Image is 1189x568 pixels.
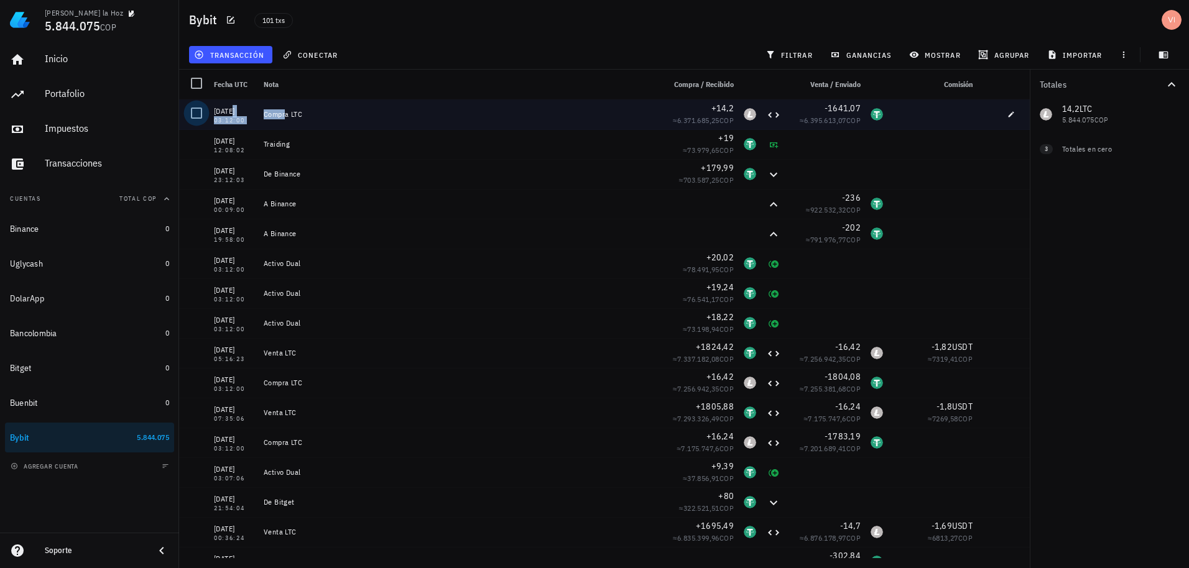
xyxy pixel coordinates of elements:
[264,497,654,507] div: De Bitget
[1045,144,1048,154] span: 3
[825,371,861,382] span: -1804,08
[744,406,756,419] div: USDT-icon
[5,388,174,418] a: Buenbit 0
[687,145,719,155] span: 73.979,65
[810,205,846,214] span: 922.532,32
[10,398,38,408] div: Buenbit
[804,533,846,543] span: 6.876.178,97
[10,224,39,234] div: Binance
[719,175,734,185] span: COP
[846,533,861,543] span: COP
[687,474,719,483] span: 37.856,91
[264,557,654,567] div: A Binance
[696,401,734,412] span: +1805,88
[214,207,254,213] div: 00:09:00
[674,80,734,89] span: Compra / Recibido
[744,466,756,479] div: USDT-icon
[677,354,719,364] span: 7.337.182,08
[932,341,952,352] span: -1,82
[806,205,861,214] span: ≈
[264,259,654,268] div: Activo Dual
[5,283,174,313] a: DolarApp 0
[683,324,734,334] span: ≈
[214,296,254,303] div: 03:12:00
[711,460,734,472] span: +9,39
[214,463,254,475] div: [DATE]
[888,70,978,99] div: Comisión
[214,135,254,147] div: [DATE]
[696,520,734,531] span: +1695,49
[264,109,654,119] div: Compra LTC
[264,348,654,358] div: Venta LTC
[683,295,734,304] span: ≈
[264,378,654,388] div: Compra LTC
[706,311,734,323] span: +18,22
[264,139,654,149] div: Traiding
[197,50,264,60] span: transacción
[165,328,169,337] span: 0
[744,347,756,359] div: USDT-icon
[744,436,756,449] div: LTC-icon
[804,354,846,364] span: 7.256.942,35
[944,80,973,89] span: Comisión
[189,10,222,30] h1: Bybit
[952,520,973,531] span: USDT
[214,535,254,541] div: 00:36:24
[761,46,820,63] button: filtrar
[10,293,44,304] div: DolarApp
[214,326,254,332] div: 03:12:00
[165,259,169,268] span: 0
[45,88,169,99] div: Portafolio
[45,546,144,556] div: Soporte
[1062,144,1154,155] div: Totales en cero
[214,356,254,362] div: 05:16:23
[719,265,734,274] span: COP
[679,503,734,513] span: ≈
[833,50,891,60] span: ganancias
[871,556,883,568] div: USDT-icon
[683,474,734,483] span: ≈
[214,403,254,416] div: [DATE]
[830,550,861,561] span: -302,84
[264,199,654,209] div: A Binance
[932,354,958,364] span: 7319,41
[800,116,861,125] span: ≈
[681,444,719,453] span: 7.175.747,6
[285,50,338,60] span: conectar
[928,354,973,364] span: ≈
[803,414,861,423] span: ≈
[45,53,169,65] div: Inicio
[10,433,29,443] div: Bybit
[973,46,1037,63] button: agrupar
[825,431,861,442] span: -1783,19
[214,147,254,153] div: 12:08:02
[677,414,719,423] span: 7.293.326,49
[744,526,756,538] div: USDT-icon
[264,318,654,328] div: Activo Dual
[808,414,846,423] span: 7.175.747,6
[1040,80,1164,89] div: Totales
[137,433,169,442] span: 5.844.075
[5,423,174,452] a: Bybit 5.844.075
[277,46,346,63] button: conectar
[871,436,883,449] div: USDT-icon
[214,267,254,273] div: 03:12:00
[846,205,861,214] span: COP
[871,198,883,210] div: USDT-icon
[958,414,973,423] span: COP
[214,117,254,124] div: 03:12:00
[673,533,734,543] span: ≈
[804,384,846,393] span: 7.255.381,68
[912,50,961,60] span: mostrar
[952,401,973,412] span: USDT
[706,371,734,382] span: +16,42
[10,328,57,339] div: Bancolombia
[214,344,254,356] div: [DATE]
[214,475,254,482] div: 03:07:06
[871,526,883,538] div: LTC-icon
[5,214,174,244] a: Binance 0
[5,318,174,348] a: Bancolombia 0
[719,474,734,483] span: COP
[800,444,861,453] span: ≈
[214,386,254,392] div: 03:12:00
